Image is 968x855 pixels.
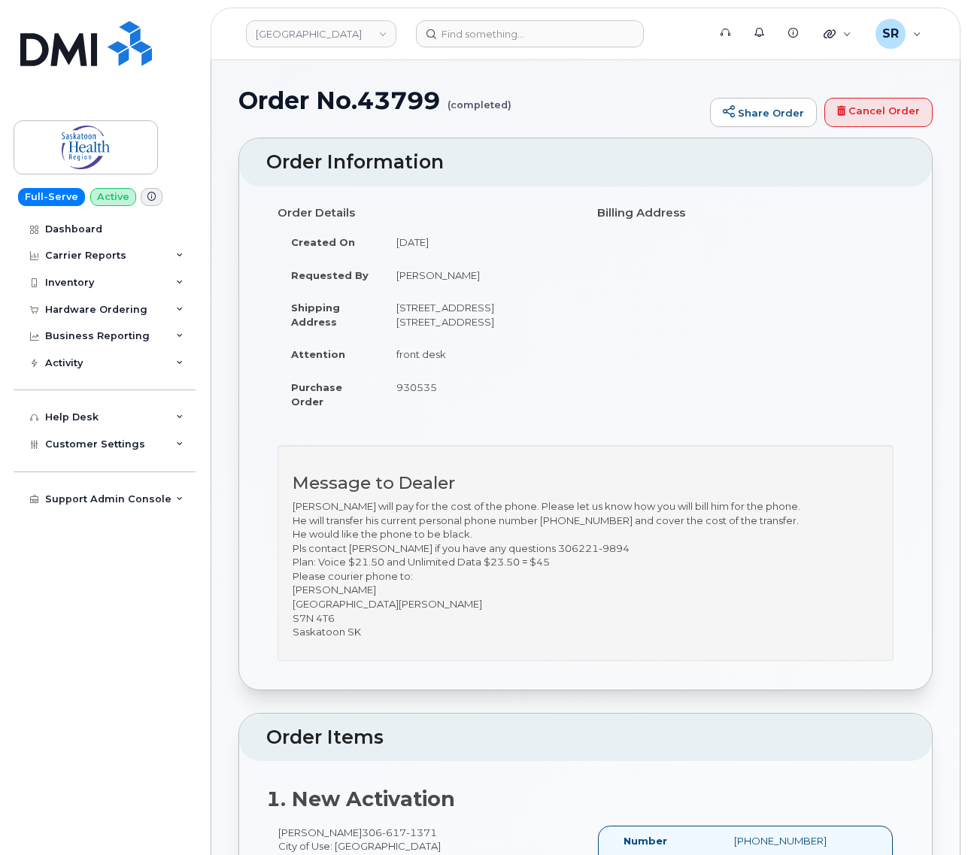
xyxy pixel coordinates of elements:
h4: Order Details [278,207,575,220]
p: [PERSON_NAME] will pay for the cost of the phone. Please let us know how you will bill him for th... [293,499,878,639]
span: 1371 [406,826,437,838]
h2: Order Items [266,727,905,748]
h4: Billing Address [597,207,894,220]
span: 306 [362,826,437,838]
small: (completed) [448,87,511,111]
a: Cancel Order [824,98,933,128]
a: Share Order [710,98,817,128]
strong: Purchase Order [291,381,342,408]
td: [DATE] [383,226,575,259]
div: [PHONE_NUMBER] [723,834,878,848]
strong: Attention [291,348,345,360]
strong: Requested By [291,269,369,281]
strong: Created On [291,236,355,248]
td: [STREET_ADDRESS] [STREET_ADDRESS] [383,291,575,338]
h3: Message to Dealer [293,474,878,493]
strong: 1. New Activation [266,787,455,811]
label: Number [624,834,667,848]
td: [PERSON_NAME] [383,259,575,292]
h2: Order Information [266,152,905,173]
strong: Shipping Address [291,302,340,328]
span: 930535 [396,381,437,393]
span: 617 [382,826,406,838]
h1: Order No.43799 [238,87,702,114]
td: front desk [383,338,575,371]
